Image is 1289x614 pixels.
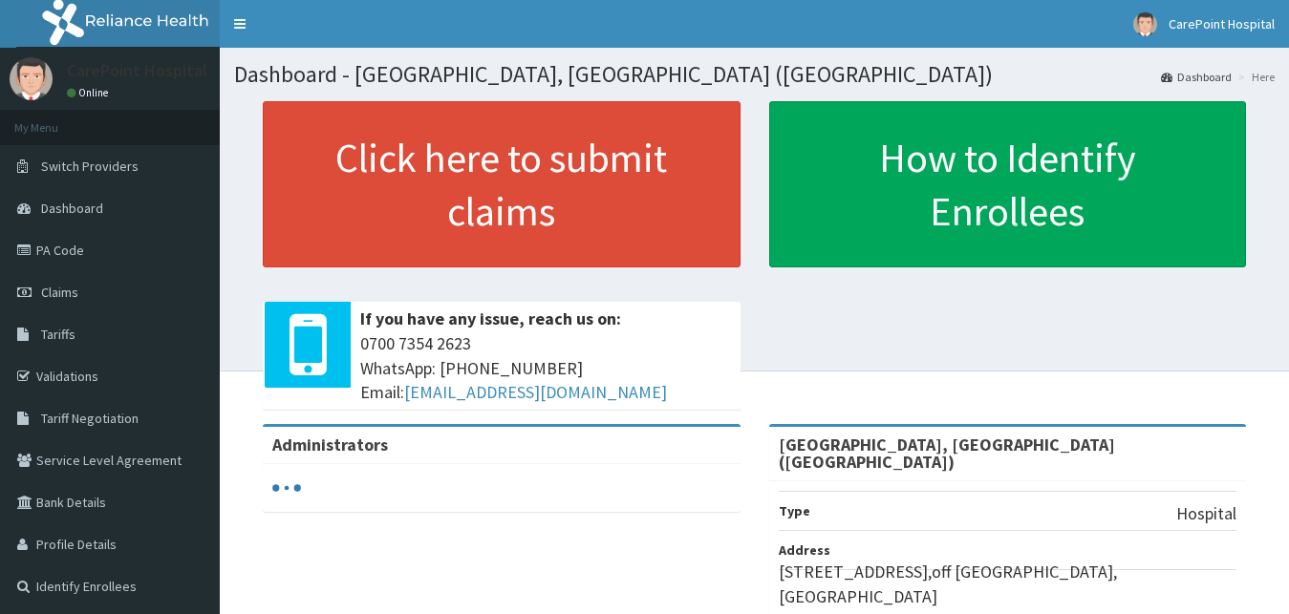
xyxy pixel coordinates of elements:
[41,326,75,343] span: Tariffs
[779,541,830,559] b: Address
[272,434,388,455] b: Administrators
[779,434,1115,473] strong: [GEOGRAPHIC_DATA], [GEOGRAPHIC_DATA] ([GEOGRAPHIC_DATA])
[1176,501,1236,526] p: Hospital
[41,200,103,217] span: Dashboard
[67,62,207,79] p: CarePoint Hospital
[769,101,1247,267] a: How to Identify Enrollees
[404,381,667,403] a: [EMAIL_ADDRESS][DOMAIN_NAME]
[41,410,139,427] span: Tariff Negotiation
[1169,15,1275,32] span: CarePoint Hospital
[1133,12,1157,36] img: User Image
[67,86,113,99] a: Online
[263,101,741,267] a: Click here to submit claims
[1234,69,1275,85] li: Here
[779,502,810,519] b: Type
[10,57,53,100] img: User Image
[41,284,78,301] span: Claims
[272,474,301,502] svg: audio-loading
[360,331,731,405] span: 0700 7354 2623 WhatsApp: [PHONE_NUMBER] Email:
[779,560,1237,608] p: [STREET_ADDRESS],off [GEOGRAPHIC_DATA], [GEOGRAPHIC_DATA]
[234,62,1275,87] h1: Dashboard - [GEOGRAPHIC_DATA], [GEOGRAPHIC_DATA] ([GEOGRAPHIC_DATA])
[41,158,139,175] span: Switch Providers
[360,307,621,329] b: If you have any issue, reach us on:
[1161,69,1232,85] a: Dashboard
